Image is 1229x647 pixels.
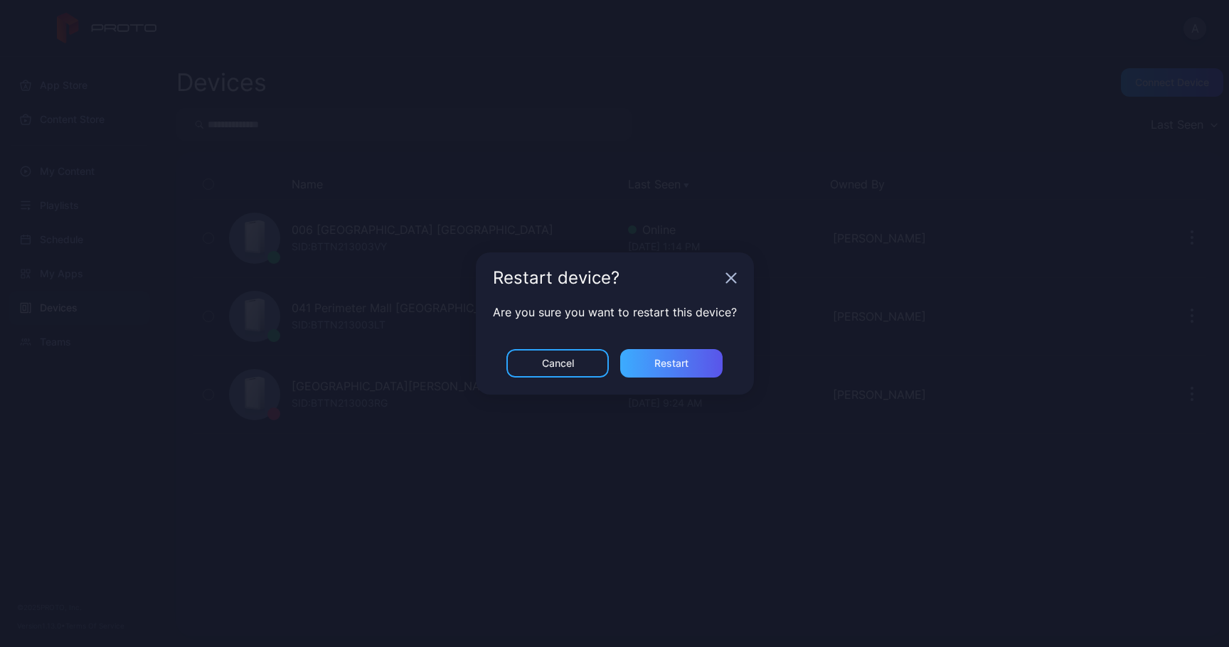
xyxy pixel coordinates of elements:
[493,269,720,287] div: Restart device?
[542,358,574,369] div: Cancel
[620,349,723,378] button: Restart
[506,349,609,378] button: Cancel
[493,304,737,321] p: Are you sure you want to restart this device?
[654,358,688,369] div: Restart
